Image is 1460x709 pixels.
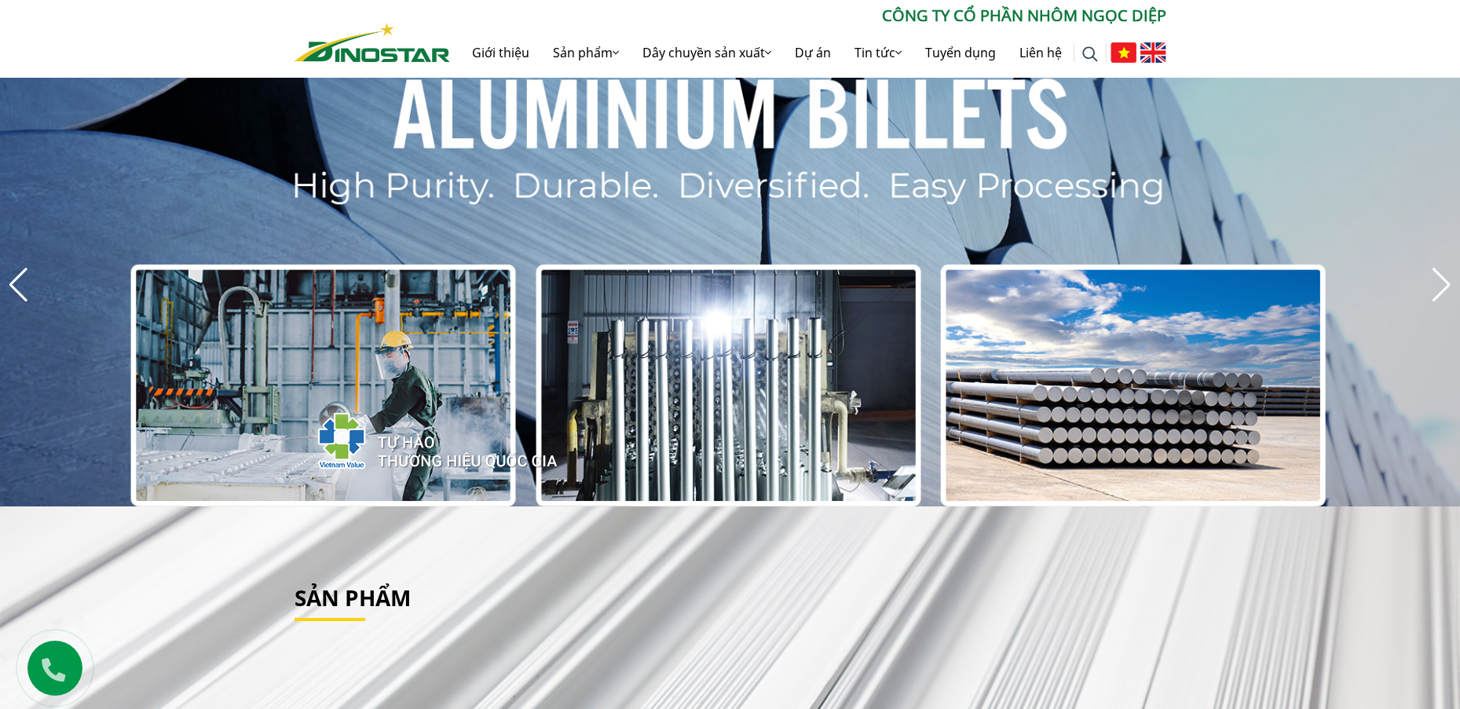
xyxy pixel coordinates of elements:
[1111,42,1136,63] img: Tiếng Việt
[1082,46,1098,62] img: search
[295,23,450,62] img: Nhôm Dinostar
[1431,268,1452,302] div: Next slide
[1140,42,1166,63] img: English
[843,27,913,78] a: Tin tức
[8,268,29,302] div: Previous slide
[271,384,560,491] img: thqg
[450,4,1166,27] p: CÔNG TY CỔ PHẦN NHÔM NGỌC DIỆP
[631,27,783,78] a: Dây chuyền sản xuất
[295,20,450,61] a: Nhôm Dinostar
[460,27,541,78] a: Giới thiệu
[913,27,1008,78] a: Tuyển dụng
[783,27,843,78] a: Dự án
[541,27,631,78] a: Sản phẩm
[295,583,411,612] a: Sản phẩm
[1008,27,1074,78] a: Liên hệ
